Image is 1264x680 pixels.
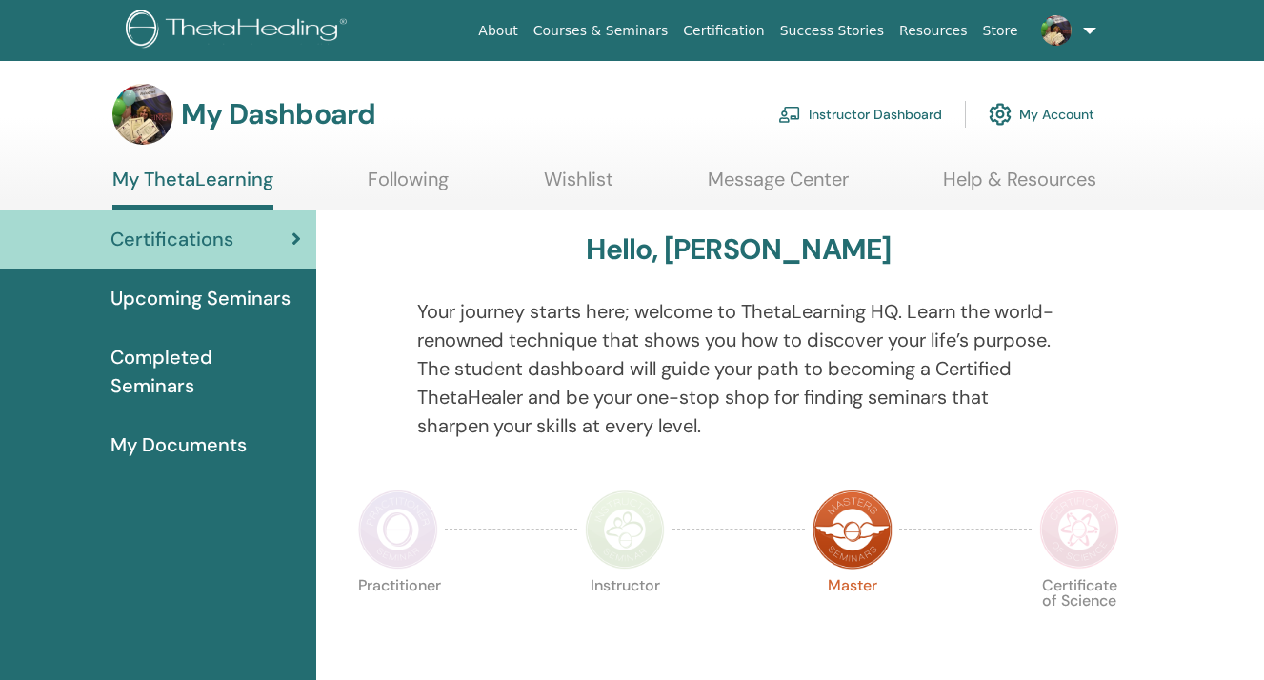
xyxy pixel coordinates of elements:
[1039,490,1119,570] img: Certificate of Science
[675,13,772,49] a: Certification
[181,97,375,131] h3: My Dashboard
[778,106,801,123] img: chalkboard-teacher.svg
[526,13,676,49] a: Courses & Seminars
[813,490,893,570] img: Master
[112,168,273,210] a: My ThetaLearning
[471,13,525,49] a: About
[813,578,893,658] p: Master
[989,93,1094,135] a: My Account
[110,430,247,459] span: My Documents
[975,13,1026,49] a: Store
[112,84,173,145] img: default.jpg
[586,232,891,267] h3: Hello, [PERSON_NAME]
[1039,578,1119,658] p: Certificate of Science
[585,490,665,570] img: Instructor
[778,93,942,135] a: Instructor Dashboard
[943,168,1096,205] a: Help & Resources
[585,578,665,658] p: Instructor
[368,168,449,205] a: Following
[544,168,613,205] a: Wishlist
[110,343,301,400] span: Completed Seminars
[708,168,849,205] a: Message Center
[358,578,438,658] p: Practitioner
[989,98,1012,130] img: cog.svg
[892,13,975,49] a: Resources
[110,284,291,312] span: Upcoming Seminars
[126,10,353,52] img: logo.png
[110,225,233,253] span: Certifications
[1041,15,1072,46] img: default.jpg
[772,13,892,49] a: Success Stories
[417,297,1059,440] p: Your journey starts here; welcome to ThetaLearning HQ. Learn the world-renowned technique that sh...
[358,490,438,570] img: Practitioner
